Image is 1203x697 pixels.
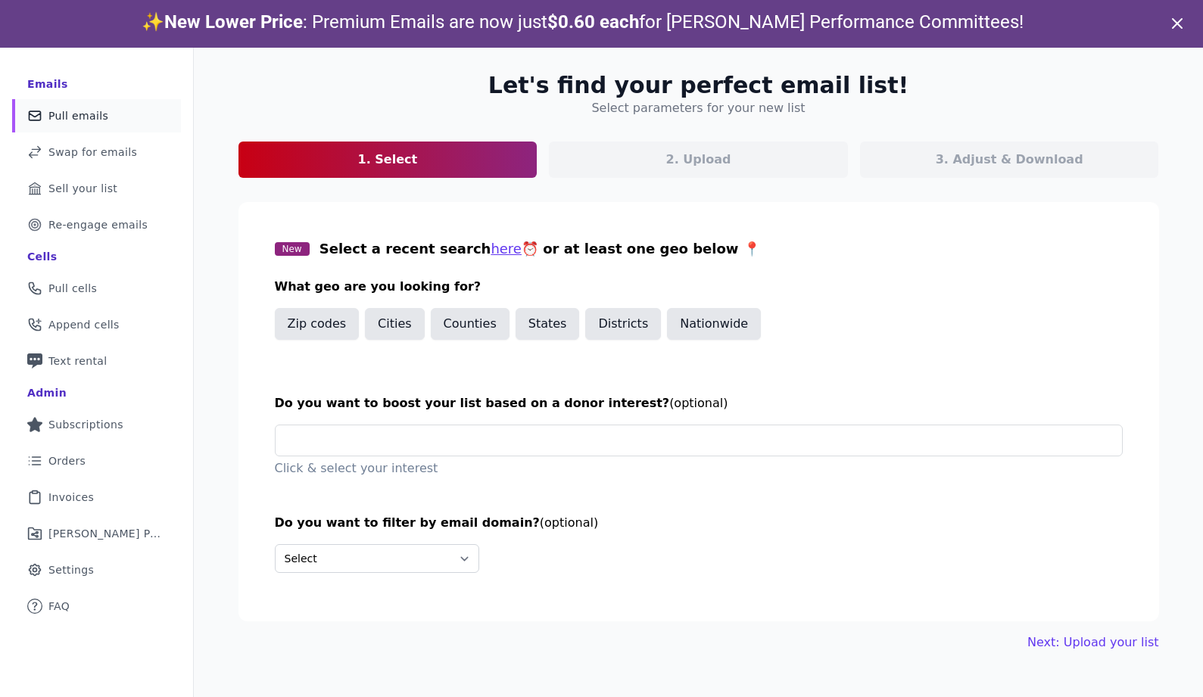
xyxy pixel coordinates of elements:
span: Pull cells [48,281,97,296]
span: Sell your list [48,181,117,196]
h4: Select parameters for your new list [591,99,805,117]
p: 3. Adjust & Download [936,151,1083,169]
a: Orders [12,444,181,478]
a: Re-engage emails [12,208,181,241]
a: Pull emails [12,99,181,132]
span: Swap for emails [48,145,137,160]
span: Re-engage emails [48,217,148,232]
button: Districts [585,308,661,340]
a: Text rental [12,344,181,378]
button: Zip codes [275,308,360,340]
a: [PERSON_NAME] Performance [12,517,181,550]
a: Settings [12,553,181,587]
a: Sell your list [12,172,181,205]
span: Select a recent search ⏰ or at least one geo below 📍 [319,241,760,257]
div: Cells [27,249,57,264]
a: 1. Select [238,142,538,178]
p: Click & select your interest [275,459,1123,478]
span: Do you want to filter by email domain? [275,515,540,530]
span: Subscriptions [48,417,123,432]
a: Invoices [12,481,181,514]
span: [PERSON_NAME] Performance [48,526,163,541]
a: Append cells [12,308,181,341]
span: (optional) [669,396,728,410]
span: Do you want to boost your list based on a donor interest? [275,396,670,410]
button: Cities [365,308,425,340]
p: 2. Upload [666,151,731,169]
a: Pull cells [12,272,181,305]
span: (optional) [540,515,598,530]
h3: What geo are you looking for? [275,278,1123,296]
span: Invoices [48,490,94,505]
button: Next: Upload your list [1027,633,1158,652]
span: Text rental [48,353,108,369]
h2: Let's find your perfect email list! [488,72,908,99]
span: Orders [48,453,86,468]
span: Pull emails [48,108,108,123]
a: Subscriptions [12,408,181,441]
span: FAQ [48,599,70,614]
button: Counties [431,308,510,340]
div: Emails [27,76,68,92]
span: Settings [48,562,94,577]
span: Append cells [48,317,120,332]
button: States [516,308,580,340]
p: 1. Select [358,151,418,169]
span: New [275,242,310,256]
a: Swap for emails [12,135,181,169]
a: FAQ [12,590,181,623]
div: Admin [27,385,67,400]
button: Nationwide [667,308,761,340]
button: here [491,238,522,260]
